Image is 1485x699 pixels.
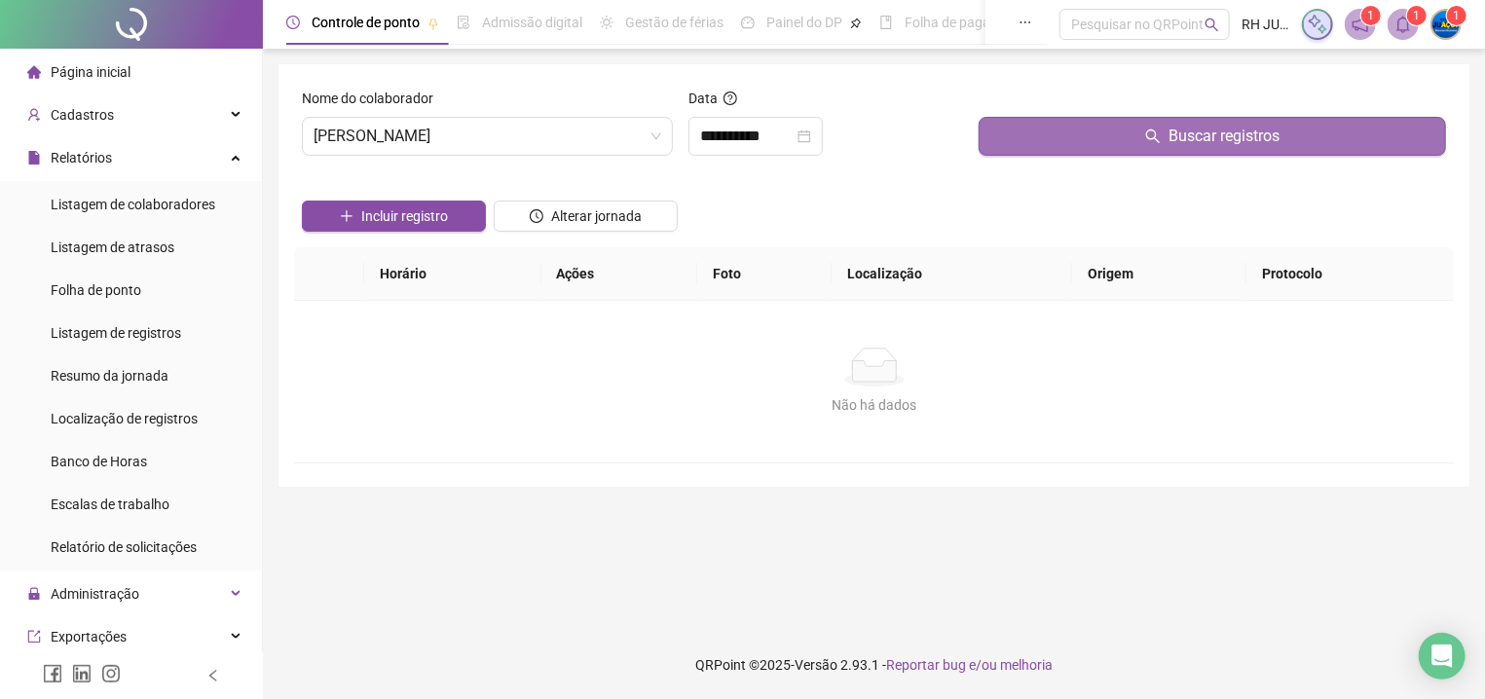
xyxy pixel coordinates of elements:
span: Painel do DP [766,15,842,30]
span: Relatório de solicitações [51,539,197,555]
span: clock-circle [286,16,300,29]
th: Localização [832,247,1072,301]
span: bell [1394,16,1412,33]
span: facebook [43,664,62,683]
sup: 1 [1361,6,1381,25]
span: Localização de registros [51,411,198,426]
span: notification [1352,16,1369,33]
span: question-circle [724,92,737,105]
th: Origem [1072,247,1246,301]
span: search [1145,129,1161,144]
button: Alterar jornada [494,201,678,232]
span: JASSON BEZERRA PEREIRA [314,118,661,155]
span: file-done [457,16,470,29]
span: Listagem de colaboradores [51,197,215,212]
label: Nome do colaborador [302,88,446,109]
span: file [27,151,41,165]
span: search [1205,18,1219,32]
span: ellipsis [1019,16,1032,29]
span: Folha de pagamento [905,15,1029,30]
span: left [206,669,220,682]
span: Listagem de atrasos [51,239,174,255]
span: Página inicial [51,64,130,80]
span: Folha de ponto [51,282,141,298]
span: export [27,630,41,644]
span: linkedin [72,664,92,683]
span: dashboard [741,16,755,29]
span: Buscar registros [1169,125,1280,148]
span: lock [27,587,41,601]
span: RH JUAÇO [1242,14,1290,35]
span: Listagem de registros [51,325,181,341]
span: Relatórios [51,150,112,166]
th: Protocolo [1246,247,1454,301]
span: instagram [101,664,121,683]
span: Exportações [51,629,127,644]
img: sparkle-icon.fc2bf0ac1784a2077858766a79e2daf3.svg [1307,14,1328,35]
img: 66582 [1431,10,1461,39]
span: Escalas de trabalho [51,497,169,512]
div: Open Intercom Messenger [1419,633,1466,680]
span: 1 [1368,9,1375,22]
footer: QRPoint © 2025 - 2.93.1 - [263,631,1485,699]
span: 1 [1454,9,1461,22]
span: Reportar bug e/ou melhoria [886,657,1053,673]
span: book [879,16,893,29]
span: pushpin [427,18,439,29]
span: Banco de Horas [51,454,147,469]
sup: 1 [1407,6,1427,25]
span: Resumo da jornada [51,368,168,384]
span: Data [688,91,718,106]
span: sun [600,16,613,29]
button: Incluir registro [302,201,486,232]
span: pushpin [850,18,862,29]
span: user-add [27,108,41,122]
span: plus [340,209,353,223]
span: Gestão de férias [625,15,724,30]
span: 1 [1414,9,1421,22]
a: Alterar jornada [494,210,678,226]
span: Alterar jornada [551,205,642,227]
span: clock-circle [530,209,543,223]
span: Cadastros [51,107,114,123]
span: Controle de ponto [312,15,420,30]
span: Incluir registro [361,205,448,227]
button: Buscar registros [979,117,1446,156]
sup: Atualize o seu contato no menu Meus Dados [1447,6,1466,25]
span: home [27,65,41,79]
span: Administração [51,586,139,602]
div: Não há dados [317,394,1430,416]
span: Versão [795,657,837,673]
th: Ações [541,247,698,301]
span: Admissão digital [482,15,582,30]
th: Foto [697,247,832,301]
th: Horário [364,247,540,301]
